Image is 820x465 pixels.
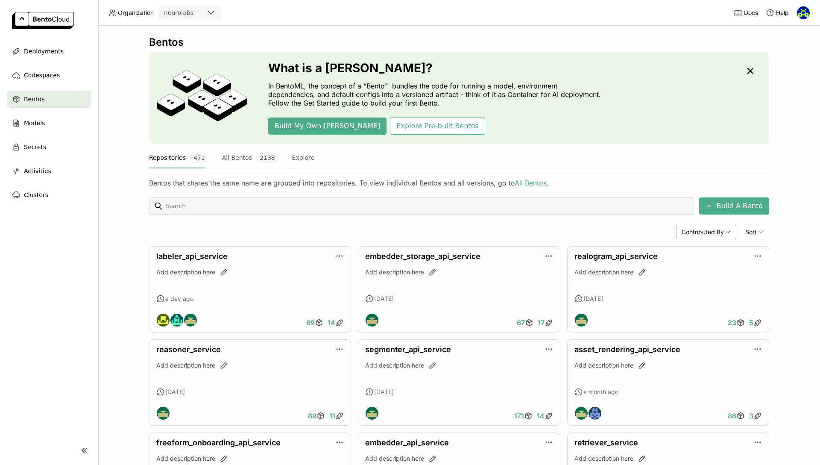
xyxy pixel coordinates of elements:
[308,412,316,420] span: 89
[797,6,810,19] img: Andrei Dorofeev
[676,225,736,239] div: Contributed By
[306,318,315,327] span: 69
[726,407,747,424] a: 86
[292,147,315,168] button: Explore
[574,454,762,463] div: Add description here
[164,9,193,17] div: neurolabs
[515,179,547,187] a: All Bentos
[24,190,48,200] span: Clusters
[740,225,769,239] div: Sort
[574,268,762,277] div: Add description here
[366,314,378,327] img: Neurolabs Engineering
[7,115,91,132] a: Models
[7,43,91,60] a: Deployments
[24,118,45,128] span: Models
[118,9,154,17] span: Organization
[575,314,588,327] img: Neurolabs Engineering
[165,295,193,303] span: a day ago
[747,314,764,331] a: 5
[268,61,606,75] h3: What is a [PERSON_NAME]?
[390,118,485,135] button: Explore Pre-built Bentos
[268,118,387,135] button: Build My Own [PERSON_NAME]
[7,91,91,108] a: Bentos
[7,138,91,156] a: Secrets
[365,268,553,277] div: Add description here
[749,412,753,420] span: 3
[256,152,278,163] span: 2138
[149,147,208,168] button: Repositories
[583,388,618,396] span: a month ago
[156,454,344,463] div: Add description here
[156,361,344,370] div: Add description here
[306,407,327,424] a: 89
[12,12,74,29] img: logo
[156,268,344,277] div: Add description here
[537,412,545,420] span: 14
[304,314,325,331] a: 69
[776,9,789,17] span: Help
[184,314,197,327] img: Neurolabs Engineering
[156,252,228,261] a: labeler_api_service
[365,361,553,370] div: Add description here
[24,142,46,152] span: Secrets
[728,412,736,420] span: 86
[7,186,91,203] a: Clusters
[164,199,691,213] input: Search
[24,70,60,80] span: Codespaces
[24,166,51,176] span: Activities
[149,36,769,49] div: Bentos
[747,407,764,424] a: 3
[190,152,208,163] span: 471
[329,412,335,420] span: 11
[365,252,480,261] a: embedder_storage_api_service
[749,318,753,327] span: 5
[7,162,91,180] a: Activities
[165,388,185,396] span: [DATE]
[325,314,346,331] a: 14
[156,438,281,447] a: freeform_onboarding_api_service
[149,179,769,187] div: Bentos that shares the same name are grouped into repositories. To view individual Bentos and all...
[728,318,736,327] span: 23
[194,9,195,18] input: Selected neurolabs.
[574,361,762,370] div: Add description here
[535,407,555,424] a: 14
[682,228,724,236] span: Contributed By
[328,318,335,327] span: 14
[268,82,606,107] p: In BentoML, the concept of a “Bento” bundles the code for running a model, environment dependenci...
[365,438,449,447] a: embedder_api_service
[574,345,680,354] a: asset_rendering_api_service
[589,407,601,420] img: Paul Pop
[156,70,248,126] img: cover onboarding
[374,388,394,396] span: [DATE]
[170,314,183,327] img: Calin Cojocaru
[574,438,638,447] a: retriever_service
[766,9,789,17] div: Help
[575,407,588,420] img: Neurolabs Engineering
[156,345,221,354] a: reasoner_service
[745,228,757,236] span: Sort
[583,295,603,303] span: [DATE]
[744,9,758,17] span: Docs
[24,46,64,56] span: Deployments
[726,314,747,331] a: 23
[222,147,278,168] button: All Bentos
[365,345,451,354] a: segmenter_api_service
[24,94,44,104] span: Bentos
[512,407,535,424] a: 171
[327,407,346,424] a: 11
[366,407,378,420] img: Neurolabs Engineering
[374,295,394,303] span: [DATE]
[517,318,525,327] span: 67
[538,318,545,327] span: 17
[734,9,758,17] a: Docs
[365,454,553,463] div: Add description here
[515,314,536,331] a: 67
[699,197,769,215] button: Build A Bento
[514,412,524,420] span: 171
[157,407,170,420] img: Neurolabs Engineering
[536,314,555,331] a: 17
[574,252,658,261] a: realogram_api_service
[157,314,170,327] img: Jian Shen Yap
[7,67,91,84] a: Codespaces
